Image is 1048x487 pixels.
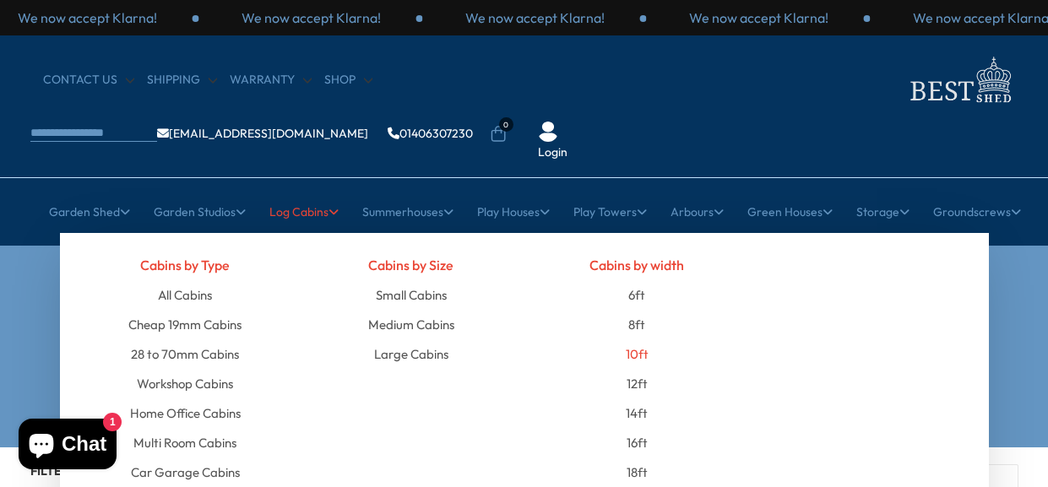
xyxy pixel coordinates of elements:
p: We now accept Klarna! [689,8,828,27]
a: 8ft [628,310,645,339]
a: All Cabins [158,280,212,310]
a: Groundscrews [933,191,1021,233]
a: Shipping [147,72,217,89]
inbox-online-store-chat: Shopify online store chat [14,419,122,473]
a: Medium Cabins [368,310,454,339]
a: 14ft [626,398,648,428]
a: 6ft [628,280,645,310]
a: Garden Studios [154,191,246,233]
div: 2 / 3 [647,8,871,27]
a: CONTACT US [43,72,134,89]
h4: Cabins by Type [85,250,286,280]
div: 1 / 3 [423,8,647,27]
img: User Icon [538,122,558,142]
a: 18ft [627,457,648,487]
a: 10ft [626,339,649,369]
a: Cheap 19mm Cabins [128,310,242,339]
a: Shop [324,72,372,89]
div: 3 / 3 [199,8,423,27]
a: Play Towers [573,191,647,233]
p: We now accept Klarna! [465,8,605,27]
a: Arbours [671,191,724,233]
p: We now accept Klarna! [18,8,157,27]
a: 0 [490,126,507,143]
a: 01406307230 [388,127,473,139]
a: Garden Shed [49,191,130,233]
span: 0 [499,117,513,132]
a: [EMAIL_ADDRESS][DOMAIN_NAME] [157,127,368,139]
a: Summerhouses [362,191,453,233]
p: We now accept Klarna! [242,8,381,27]
a: 28 to 70mm Cabins [131,339,239,369]
a: Play Houses [477,191,550,233]
a: 12ft [627,369,648,398]
h4: Cabins by Size [311,250,512,280]
a: Login [538,144,567,161]
a: Workshop Cabins [137,369,233,398]
img: logo [900,52,1018,107]
h4: Cabins by width [537,250,738,280]
a: Large Cabins [374,339,448,369]
a: 16ft [627,428,648,457]
a: Multi Room Cabins [133,428,236,457]
a: Warranty [230,72,312,89]
a: Storage [856,191,910,233]
a: Green Houses [747,191,833,233]
a: Home Office Cabins [130,398,241,428]
a: Car Garage Cabins [131,457,240,487]
a: Small Cabins [376,280,447,310]
a: Log Cabins [269,191,339,233]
